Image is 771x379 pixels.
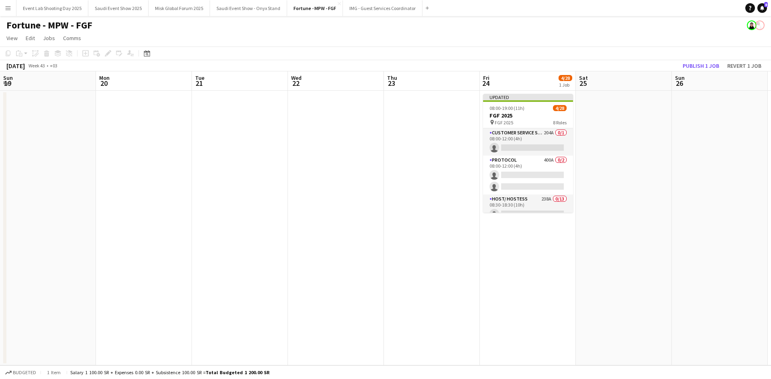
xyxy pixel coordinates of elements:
button: Revert 1 job [724,61,765,71]
button: Publish 1 job [679,61,722,71]
span: Wed [291,74,302,81]
div: +03 [50,63,57,69]
a: Edit [22,33,38,43]
span: 25 [578,79,588,88]
app-job-card: Updated08:00-19:00 (11h)4/28FGF 2025 FGF 20258 RolesCustomer Service Staff204A0/108:00-12:00 (4h)... [483,94,573,213]
app-card-role: Host/ Hostess238A0/1308:30-18:30 (10h) [483,195,573,361]
span: 8 [764,2,768,7]
app-user-avatar: Yousef Alotaibi [755,20,765,30]
span: Week 43 [27,63,47,69]
span: 19 [2,79,13,88]
button: Misk Global Forum 2025 [149,0,210,16]
span: 20 [98,79,110,88]
span: 22 [290,79,302,88]
a: View [3,33,21,43]
a: 8 [757,3,767,13]
div: 1 Job [559,82,572,88]
span: 08:00-19:00 (11h) [490,105,524,111]
span: 26 [674,79,685,88]
h1: Fortune - MPW - FGF [6,19,92,31]
span: 8 Roles [553,120,567,126]
button: Saudi Event Show 2025 [88,0,149,16]
span: 23 [386,79,397,88]
button: Fortune - MPW - FGF [287,0,343,16]
span: 1 item [44,369,63,375]
button: IMG - Guest Services Coordinator [343,0,422,16]
app-user-avatar: Reem Al Shorafa [747,20,757,30]
button: Budgeted [4,368,37,377]
span: Total Budgeted 1 200.00 SR [206,369,269,375]
app-card-role: Protocol400A0/208:00-12:00 (4h) [483,156,573,195]
span: FGF 2025 [495,120,513,126]
span: Sat [579,74,588,81]
app-card-role: Customer Service Staff204A0/108:00-12:00 (4h) [483,128,573,156]
span: Fri [483,74,490,81]
div: [DATE] [6,62,25,70]
span: Thu [387,74,397,81]
span: Budgeted [13,370,36,375]
div: Updated [483,94,573,100]
span: 4/28 [553,105,567,111]
span: Sun [675,74,685,81]
span: 24 [482,79,490,88]
button: Saudi Event Show - Onyx Stand [210,0,287,16]
div: Salary 1 100.00 SR + Expenses 0.00 SR + Subsistence 100.00 SR = [70,369,269,375]
a: Jobs [40,33,58,43]
h3: FGF 2025 [483,112,573,119]
button: Event Lab Shooting Day 2025 [16,0,88,16]
span: Tue [195,74,204,81]
span: Jobs [43,34,55,42]
span: View [6,34,18,42]
span: Comms [63,34,81,42]
a: Comms [60,33,84,43]
span: Mon [99,74,110,81]
span: 21 [194,79,204,88]
span: Sun [3,74,13,81]
span: Edit [26,34,35,42]
span: 4/28 [559,75,572,81]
